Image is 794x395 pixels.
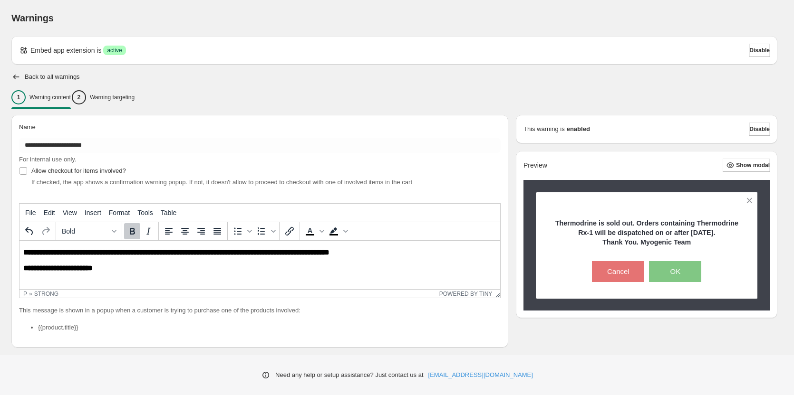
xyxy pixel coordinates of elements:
span: Disable [749,125,770,133]
span: Table [161,209,176,216]
a: Powered by Tiny [439,291,493,297]
button: Formats [58,223,120,239]
div: Text color [302,223,326,239]
div: Resize [492,290,500,298]
button: Justify [209,223,225,239]
button: Disable [749,122,770,136]
button: Align center [177,223,193,239]
div: 1 [11,90,26,104]
div: p [23,291,27,297]
button: Bold [124,223,140,239]
p: Warning targeting [90,94,135,101]
button: Show modal [723,159,770,172]
span: For internal use only. [19,156,76,163]
p: This warning is [523,124,565,134]
li: {{product.title}} [38,323,501,332]
div: Numbered list [253,223,277,239]
span: File [25,209,36,216]
span: View [63,209,77,216]
span: Tools [137,209,153,216]
button: 2Warning targeting [72,87,135,107]
a: [EMAIL_ADDRESS][DOMAIN_NAME] [428,370,533,380]
button: OK [649,261,701,282]
p: Embed app extension is [30,46,101,55]
h2: Back to all warnings [25,73,80,81]
button: Disable [749,44,770,57]
strong: Thank You. Myogenic Team [602,238,691,246]
strong: enabled [567,124,590,134]
span: Format [109,209,130,216]
span: Show modal [736,161,770,169]
p: Warning content [29,94,71,101]
span: Name [19,123,36,131]
div: strong [34,291,58,297]
button: Redo [38,223,54,239]
button: 1Warning content [11,87,71,107]
button: Insert/edit link [281,223,298,239]
span: Allow checkout for items involved? [31,167,126,174]
span: Insert [85,209,101,216]
span: Edit [44,209,55,216]
div: 2 [72,90,86,104]
span: active [107,47,122,54]
div: Bullet list [230,223,253,239]
button: Cancel [592,261,644,282]
span: If checked, the app shows a confirmation warning popup. If not, it doesn't allow to proceed to ch... [31,179,412,186]
button: Undo [21,223,38,239]
span: Disable [749,47,770,54]
h2: Preview [523,161,547,169]
button: Align left [161,223,177,239]
span: Warnings [11,13,54,23]
button: Italic [140,223,156,239]
div: » [29,291,32,297]
div: Background color [326,223,349,239]
span: Bold [62,227,108,235]
button: Align right [193,223,209,239]
strong: Thermodrine is sold out. Orders containing Thermodrine Rx-1 will be dispatched on or after [DATE]. [555,219,738,236]
p: This message is shown in a popup when a customer is trying to purchase one of the products involved: [19,306,501,315]
iframe: Rich Text Area [19,241,500,289]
